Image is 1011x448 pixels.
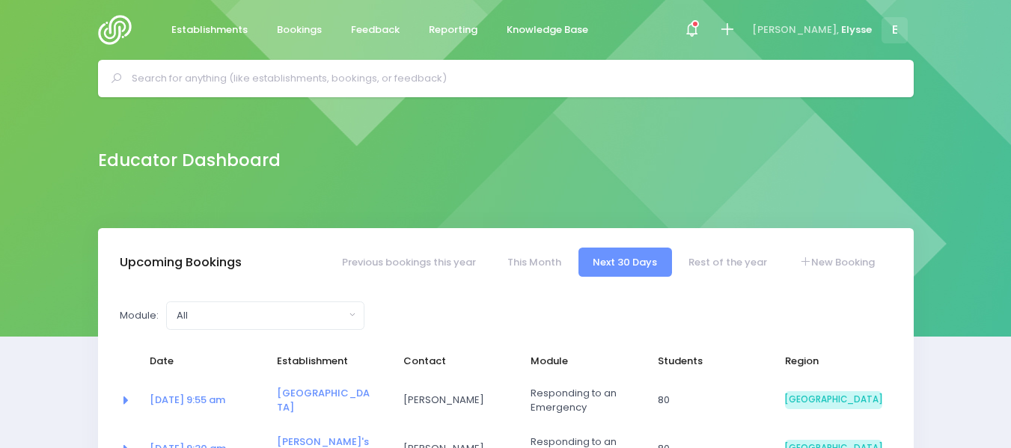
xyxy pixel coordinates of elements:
[132,67,893,90] input: Search for anything (like establishments, bookings, or feedback)
[265,16,335,45] a: Bookings
[658,354,755,369] span: Students
[277,22,322,37] span: Bookings
[120,308,159,323] label: Module:
[327,248,490,277] a: Previous bookings this year
[267,376,394,425] td: <a href="https://app.stjis.org.nz/establishments/203962" class="font-weight-bold">West Rolleston ...
[674,248,782,277] a: Rest of the year
[521,376,648,425] td: Responding to an Emergency
[495,16,601,45] a: Knowledge Base
[417,16,490,45] a: Reporting
[578,248,672,277] a: Next 30 Days
[403,354,501,369] span: Contact
[150,393,225,407] a: [DATE] 9:55 am
[492,248,575,277] a: This Month
[277,354,374,369] span: Establishment
[403,393,501,408] span: [PERSON_NAME]
[841,22,872,37] span: Elysse
[277,386,370,415] a: [GEOGRAPHIC_DATA]
[429,22,477,37] span: Reporting
[171,22,248,37] span: Establishments
[394,376,521,425] td: Kathy Macdonald
[150,354,247,369] span: Date
[648,376,775,425] td: 80
[177,308,345,323] div: All
[166,301,364,330] button: All
[140,376,267,425] td: <a href="https://app.stjis.org.nz/bookings/524134" class="font-weight-bold">17 Sep at 9:55 am</a>
[351,22,400,37] span: Feedback
[98,150,281,171] h2: Educator Dashboard
[882,17,908,43] span: E
[159,16,260,45] a: Establishments
[752,22,839,37] span: [PERSON_NAME],
[531,386,628,415] span: Responding to an Emergency
[339,16,412,45] a: Feedback
[784,248,889,277] a: New Booking
[775,376,892,425] td: South Island
[98,15,141,45] img: Logo
[531,354,628,369] span: Module
[507,22,588,37] span: Knowledge Base
[785,391,882,409] span: [GEOGRAPHIC_DATA]
[785,354,882,369] span: Region
[658,393,755,408] span: 80
[120,255,242,270] h3: Upcoming Bookings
